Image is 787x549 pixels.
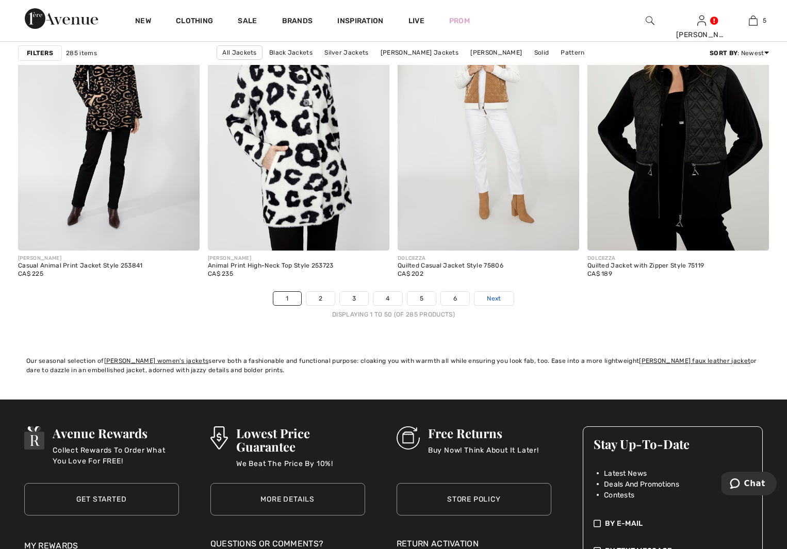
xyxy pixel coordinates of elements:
iframe: Opens a widget where you can chat to one of our agents [722,472,777,497]
a: Clothing [176,16,213,27]
div: Our seasonal selection of serve both a fashionable and functional purpose: cloaking you with warm... [26,356,761,375]
a: Black Jackets [264,46,318,59]
div: [PERSON_NAME] [208,255,334,262]
img: My Bag [749,14,758,27]
strong: Filters [27,48,53,58]
div: : Newest [710,48,769,58]
nav: Page navigation [18,291,769,319]
div: Animal Print High-Neck Top Style 253723 [208,262,334,270]
span: CA$ 189 [587,270,612,277]
a: Solid [529,46,554,59]
img: check [594,518,601,529]
span: Contests [604,490,634,501]
img: My Info [697,14,706,27]
h3: Stay Up-To-Date [594,437,752,451]
a: Next [474,292,513,305]
div: Quilted Casual Jacket Style 75806 [398,262,503,270]
span: By E-mail [605,518,643,529]
p: We Beat The Price By 10%! [236,458,365,479]
span: Next [487,294,501,303]
span: Inspiration [337,16,383,27]
div: DOLCEZZA [587,255,704,262]
img: Free Returns [397,426,420,450]
div: [PERSON_NAME] [676,29,727,40]
div: Casual Animal Print Jacket Style 253841 [18,262,143,270]
p: Buy Now! Think About It Later! [428,445,539,465]
a: Store Policy [397,483,551,515]
a: 3 [340,292,368,305]
a: Live [408,15,424,26]
a: Sign In [697,15,706,25]
h3: Avenue Rewards [53,426,178,440]
a: 6 [441,292,469,305]
a: 5 [407,292,436,305]
a: Get Started [24,483,179,515]
a: [PERSON_NAME] [465,46,527,59]
h3: Free Returns [428,426,539,440]
a: [PERSON_NAME] Jackets [375,46,464,59]
a: 2 [306,292,335,305]
span: CA$ 235 [208,270,233,277]
a: Pattern [555,46,589,59]
span: CA$ 202 [398,270,423,277]
img: Lowest Price Guarantee [210,426,228,450]
span: Deals And Promotions [604,479,679,490]
a: More Details [210,483,365,515]
div: [PERSON_NAME] [18,255,143,262]
div: Displaying 1 to 50 (of 285 products) [18,310,769,319]
img: search the website [646,14,654,27]
span: 285 items [66,48,97,58]
h3: Lowest Price Guarantee [236,426,365,453]
a: 1 [273,292,301,305]
img: Avenue Rewards [24,426,45,450]
a: 5 [728,14,778,27]
a: 4 [373,292,402,305]
a: Brands [282,16,313,27]
p: Collect Rewards To Order What You Love For FREE! [53,445,178,465]
div: Quilted Jacket with Zipper Style 75119 [587,262,704,270]
a: Silver Jackets [319,46,373,59]
strong: Sort By [710,49,737,57]
a: [PERSON_NAME] women's jackets [104,357,209,364]
a: [PERSON_NAME] faux leather jacket [639,357,750,364]
span: CA$ 225 [18,270,43,277]
a: All Jackets [217,45,262,60]
span: 5 [763,16,766,25]
img: 1ère Avenue [25,8,98,29]
div: DOLCEZZA [398,255,503,262]
span: Latest News [604,468,647,479]
a: Sale [238,16,257,27]
a: New [135,16,151,27]
a: Prom [449,15,470,26]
